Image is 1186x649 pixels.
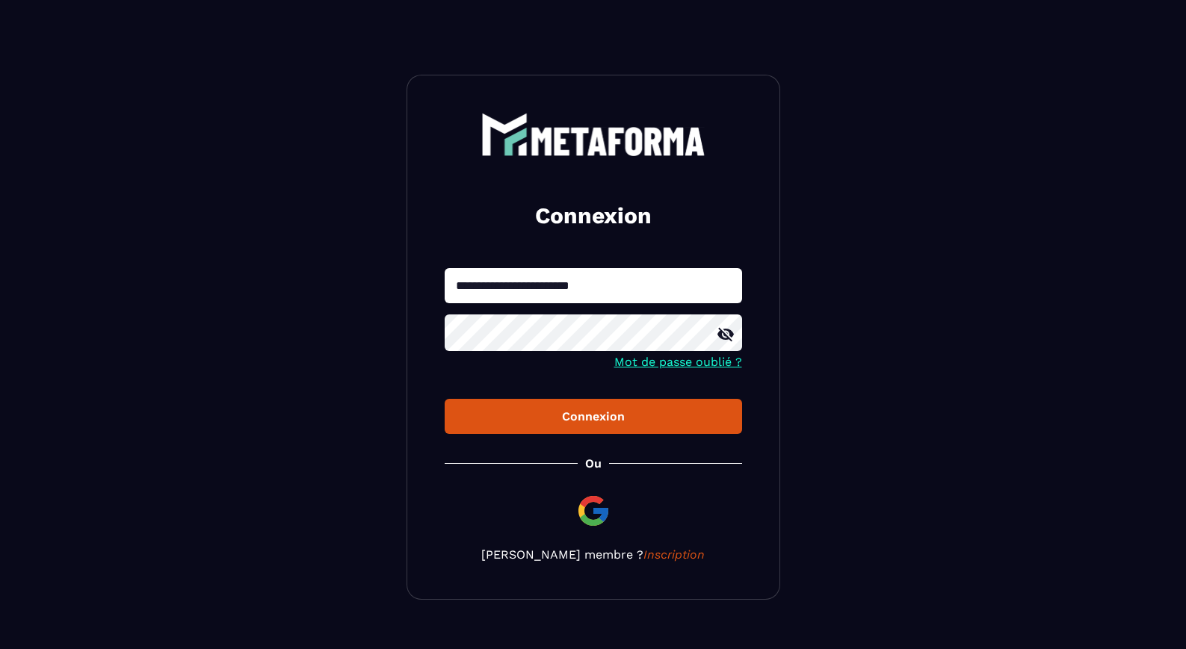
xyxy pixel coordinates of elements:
img: logo [481,113,705,156]
h2: Connexion [463,201,724,231]
button: Connexion [445,399,742,434]
div: Connexion [457,409,730,423]
p: [PERSON_NAME] membre ? [445,547,742,562]
p: Ou [585,456,602,471]
img: google [575,493,611,529]
a: Mot de passe oublié ? [614,355,742,369]
a: logo [445,113,742,156]
a: Inscription [643,547,705,562]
